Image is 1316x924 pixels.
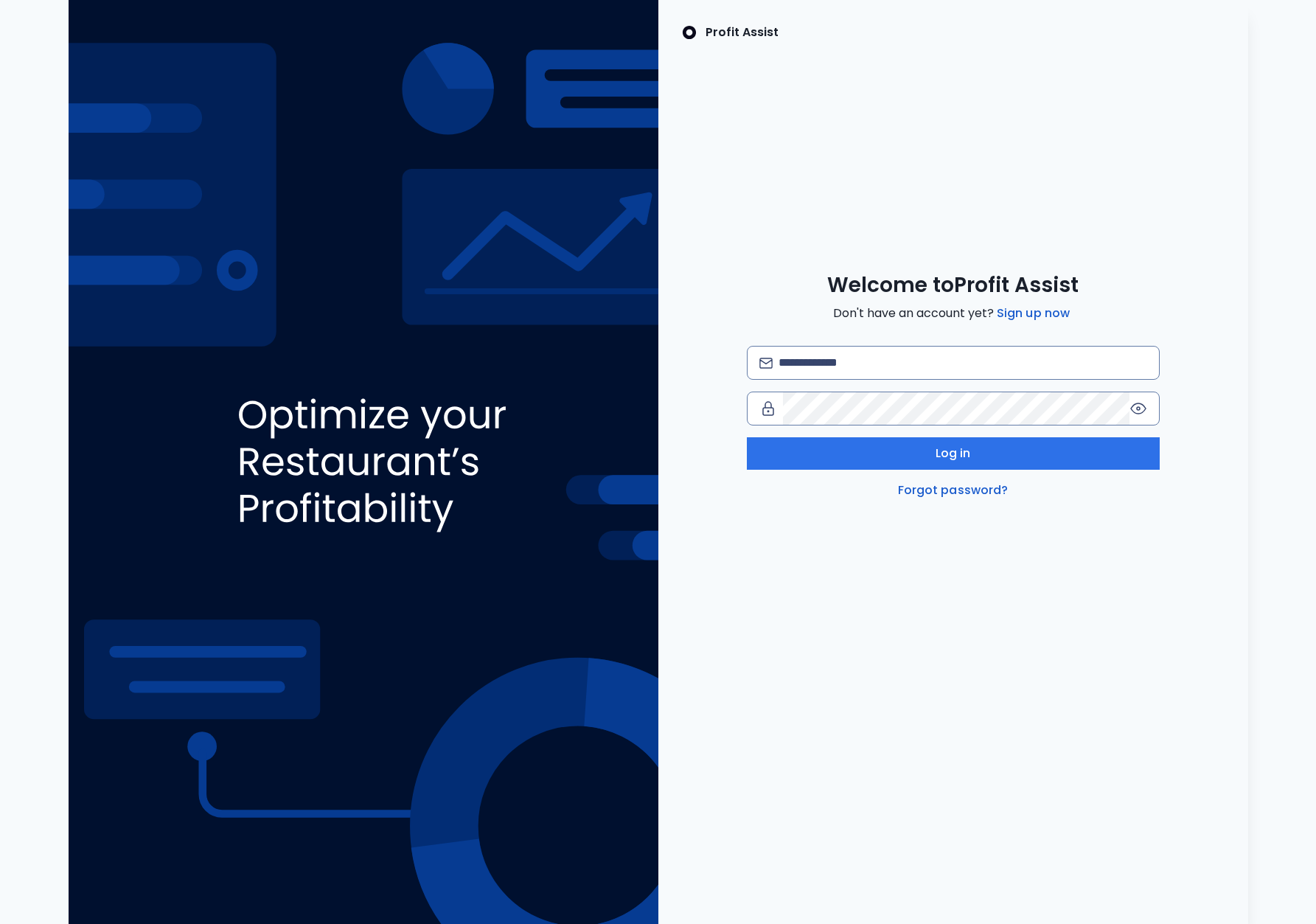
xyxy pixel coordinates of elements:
[833,305,1073,322] span: Don't have an account yet?
[759,358,773,369] img: email
[706,24,779,41] p: Profit Assist
[747,437,1160,470] button: Log in
[936,445,971,462] span: Log in
[994,305,1073,322] a: Sign up now
[682,24,697,41] img: SpotOn Logo
[895,482,1012,499] a: Forgot password?
[827,272,1079,299] span: Welcome to Profit Assist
